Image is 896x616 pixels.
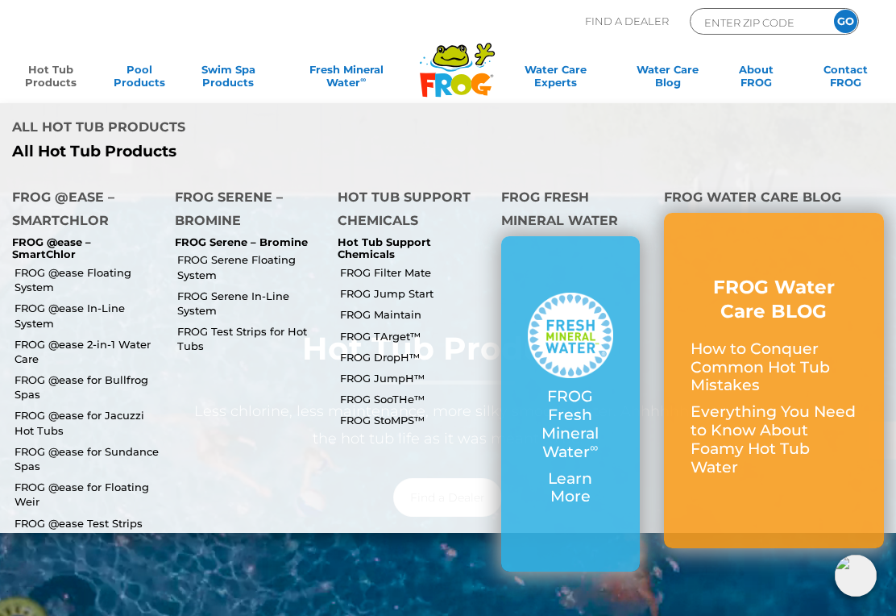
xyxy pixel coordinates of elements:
a: FROG DropH™ [340,350,488,364]
a: All Hot Tub Products [12,143,436,161]
a: Hot Tub Support Chemicals [338,235,431,261]
a: PoolProducts [105,63,174,95]
input: GO [834,10,857,33]
p: FROG Serene – Bromine [175,236,313,249]
a: FROG @ease for Bullfrog Spas [15,373,163,402]
sup: ∞ [360,75,366,84]
a: FROG TArget™ [340,329,488,343]
a: ContactFROG [811,63,880,95]
h4: FROG Serene – Bromine [175,185,313,236]
a: FROG SooTHe™ [340,392,488,406]
p: FROG Fresh Mineral Water [528,388,613,461]
sup: ∞ [590,440,598,455]
h4: Hot Tub Support Chemicals [338,185,476,236]
h4: All Hot Tub Products [12,115,436,143]
p: How to Conquer Common Hot Tub Mistakes [691,340,857,395]
a: FROG Maintain [340,307,488,322]
img: openIcon [835,555,877,597]
a: FROG @ease for Jacuzzi Hot Tubs [15,408,163,437]
a: Hot TubProducts [16,63,85,95]
a: FROG Filter Mate [340,265,488,280]
a: FROG Test Strips for Hot Tubs [177,324,326,353]
h4: FROG Water Care Blog [664,185,884,213]
a: FROG Fresh Mineral Water∞ Learn More [528,293,613,514]
a: FROG Serene In-Line System [177,289,326,318]
p: Find A Dealer [585,8,669,35]
a: FROG @ease 2-in-1 Water Care [15,337,163,366]
a: FROG StoMPS™ [340,413,488,427]
a: FROG @ease for Sundance Spas [15,444,163,473]
h3: FROG Water Care BLOG [691,276,857,324]
a: FROG @ease Test Strips [15,516,163,531]
a: FROG Water Care BLOG How to Conquer Common Hot Tub Mistakes Everything You Need to Know About Foa... [691,276,857,485]
a: Swim SpaProducts [194,63,263,95]
a: FROG Jump Start [340,286,488,301]
a: Fresh MineralWater∞ [283,63,410,95]
a: Water CareBlog [633,63,703,95]
h4: FROG Fresh Mineral Water [501,185,640,236]
a: FROG Serene Floating System [177,252,326,281]
p: Learn More [528,470,613,507]
a: Water CareExperts [498,63,613,95]
a: FROG @ease for Floating Weir [15,480,163,509]
a: FROG @ease Floating System [15,265,163,294]
p: FROG @ease – SmartChlor [12,236,151,261]
p: Everything You Need to Know About Foamy Hot Tub Water [691,403,857,477]
a: FROG @ease In-Line System [15,301,163,330]
a: FROG JumpH™ [340,371,488,385]
a: AboutFROG [722,63,791,95]
input: Zip Code Form [703,13,811,31]
h4: FROG @ease – SmartChlor [12,185,151,236]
